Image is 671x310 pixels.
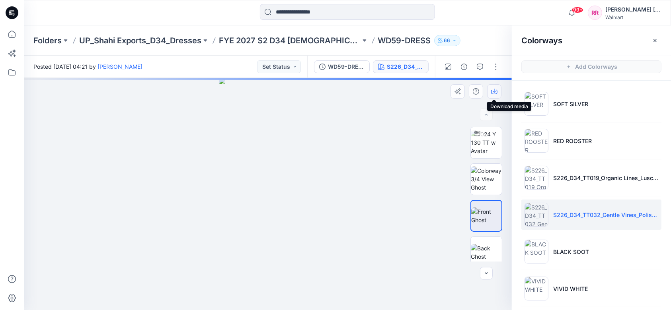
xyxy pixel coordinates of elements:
[471,244,502,261] img: Back Ghost
[521,36,562,45] h2: Colorways
[553,248,589,256] p: BLACK SOOT
[458,60,470,73] button: Details
[525,129,548,153] img: RED ROOSTER
[525,240,548,263] img: BLACK SOOT
[605,5,661,14] div: [PERSON_NAME] [PERSON_NAME]
[33,35,62,46] a: Folders
[553,174,658,182] p: S226_D34_TT019_Organic Lines_Luscious Merlot_32cm
[378,35,431,46] p: WD59-DRESS
[33,62,142,71] span: Posted [DATE] 04:21 by
[328,62,365,71] div: WD59-DRESS
[553,211,658,219] p: S226_D34_TT032_Gentle Vines_Polished Blue_32cm
[572,7,583,13] span: 99+
[471,130,502,155] img: 2024 Y 130 TT w Avatar
[471,167,502,192] img: Colorway 3/4 View Ghost
[525,203,548,227] img: S226_D34_TT032_Gentle Vines_Polished Blue_32cm
[525,166,548,190] img: S226_D34_TT019_Organic Lines_Luscious Merlot_32cm
[373,60,429,73] button: S226_D34_TT032_Gentle Vines_Polished Blue_32cm
[387,62,423,71] div: S226_D34_TT032_Gentle Vines_Polished Blue_32cm
[525,277,548,300] img: VIVID WHITE
[605,14,661,20] div: Walmart
[219,78,317,310] img: eyJhbGciOiJIUzI1NiIsImtpZCI6IjAiLCJzbHQiOiJzZXMiLCJ0eXAiOiJKV1QifQ.eyJkYXRhIjp7InR5cGUiOiJzdG9yYW...
[79,35,201,46] a: UP_Shahi Exports_D34_Dresses
[525,92,548,116] img: SOFT SILVER
[588,6,602,20] div: RR
[471,207,501,224] img: Front Ghost
[444,36,451,45] p: 66
[434,35,460,46] button: 66
[553,285,588,293] p: VIVID WHITE
[553,137,592,145] p: RED ROOSTER
[553,100,588,108] p: SOFT SILVER
[219,35,361,46] a: FYE 2027 S2 D34 [DEMOGRAPHIC_DATA] Dresses - Shahi
[98,63,142,70] a: [PERSON_NAME]
[314,60,370,73] button: WD59-DRESS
